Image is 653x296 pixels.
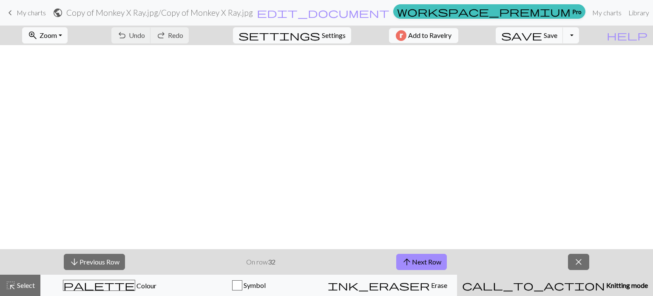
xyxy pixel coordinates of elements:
[544,31,557,39] span: Save
[17,9,46,17] span: My charts
[322,30,346,40] span: Settings
[179,275,318,296] button: Symbol
[430,281,447,289] span: Erase
[5,7,15,19] span: keyboard_arrow_left
[607,29,647,41] span: help
[397,6,571,17] span: workspace_premium
[589,4,625,21] a: My charts
[233,27,351,43] button: SettingsSettings
[396,254,447,270] button: Next Row
[40,275,179,296] button: Colour
[257,7,389,19] span: edit_document
[238,30,320,40] i: Settings
[574,256,584,268] span: close
[389,28,458,43] button: Add to Ravelry
[501,29,542,41] span: save
[22,27,68,43] button: Zoom
[6,279,16,291] span: highlight_alt
[53,7,63,19] span: public
[408,30,451,41] span: Add to Ravelry
[66,8,253,17] h2: Copy of Monkey X Ray.jpg / Copy of Monkey X Ray.jpg
[135,282,156,290] span: Colour
[605,281,648,289] span: Knitting mode
[242,281,266,289] span: Symbol
[457,275,653,296] button: Knitting mode
[496,27,563,43] button: Save
[40,31,57,39] span: Zoom
[462,279,605,291] span: call_to_action
[393,4,585,19] a: Pro
[63,279,135,291] span: palette
[5,6,46,20] a: My charts
[246,257,275,267] p: On row
[28,29,38,41] span: zoom_in
[16,281,35,289] span: Select
[396,30,406,41] img: Ravelry
[318,275,457,296] button: Erase
[328,279,430,291] span: ink_eraser
[402,256,412,268] span: arrow_upward
[69,256,79,268] span: arrow_downward
[268,258,275,266] strong: 32
[625,4,653,21] a: Library
[64,254,125,270] button: Previous Row
[238,29,320,41] span: settings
